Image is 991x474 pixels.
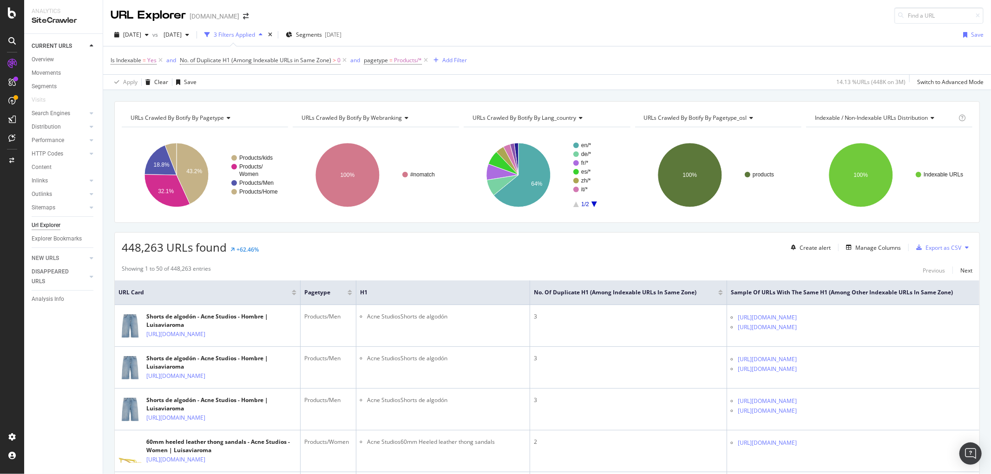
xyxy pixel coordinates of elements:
[325,31,341,39] div: [DATE]
[32,41,72,51] div: CURRENT URLS
[32,136,64,145] div: Performance
[350,56,360,64] div: and
[15,15,22,22] img: logo_orange.svg
[959,27,984,42] button: Save
[236,246,259,253] div: +62.46%
[32,122,87,132] a: Distribution
[738,313,797,322] a: [URL][DOMAIN_NAME]
[239,180,274,186] text: Products/Men
[32,294,64,304] div: Analysis Info
[32,203,87,213] a: Sitemaps
[738,355,797,364] a: [URL][DOMAIN_NAME]
[32,82,96,91] a: Segments
[32,7,95,15] div: Analytics
[534,288,704,297] span: No. of Duplicate H1 (Among Indexable URLs in Same Zone)
[635,135,801,215] div: A chart.
[813,110,957,125] h4: Indexable / Non-Indexable URLs Distribution
[302,114,402,122] span: URLs Crawled By Botify By webranking
[293,135,459,215] svg: A chart.
[389,56,393,64] span: =
[534,312,723,321] div: 3
[24,24,104,32] div: Dominio: [DOMAIN_NAME]
[118,310,142,341] img: main image
[122,240,227,255] span: 448,263 URLs found
[32,294,96,304] a: Analysis Info
[787,240,831,255] button: Create alert
[32,267,87,286] a: DISAPPEARED URLS
[32,234,96,244] a: Explorer Bookmarks
[122,135,288,215] svg: A chart.
[364,56,388,64] span: pagetype
[154,78,168,86] div: Clear
[166,56,176,64] div: and
[32,15,95,26] div: SiteCrawler
[32,189,87,199] a: Outlinks
[39,54,46,61] img: tab_domain_overview_orange.svg
[473,114,576,122] span: URLs Crawled By Botify By lang_country
[806,135,972,215] svg: A chart.
[172,75,197,90] button: Save
[350,56,360,65] button: and
[186,168,202,175] text: 43.2%
[738,396,797,406] a: [URL][DOMAIN_NAME]
[923,266,945,274] div: Previous
[15,24,22,32] img: website_grey.svg
[154,162,170,168] text: 18.8%
[118,435,142,467] img: main image
[367,438,526,446] li: Acne Studios60mm Heeled leather thong sandals
[32,122,61,132] div: Distribution
[111,56,141,64] span: Is Indexable
[143,56,146,64] span: =
[300,110,451,125] h4: URLs Crawled By Botify By webranking
[239,163,263,170] text: Products/
[923,265,945,276] button: Previous
[894,7,984,24] input: Find a URL
[304,354,352,363] div: Products/Men
[146,354,296,371] div: Shorts de algodón - Acne Studios - Hombre | Luisaviaroma
[32,95,46,105] div: Visits
[146,396,296,413] div: Shorts de algodón - Acne Studios - Hombre | Luisaviaroma
[430,55,467,66] button: Add Filter
[464,135,630,215] svg: A chart.
[304,396,352,404] div: Products/Men
[753,171,774,178] text: products
[917,78,984,86] div: Switch to Advanced Mode
[32,136,87,145] a: Performance
[32,149,63,159] div: HTTP Codes
[158,188,174,195] text: 32.1%
[201,27,266,42] button: 3 Filters Applied
[442,56,467,64] div: Add Filter
[913,75,984,90] button: Switch to Advanced Mode
[534,354,723,363] div: 3
[32,221,96,230] a: Url Explorer
[111,27,152,42] button: [DATE]
[32,162,52,172] div: Content
[304,312,352,321] div: Products/Men
[360,288,512,297] span: H1
[836,78,906,86] div: 14.13 % URLs ( 448K on 3M )
[333,56,336,64] span: >
[282,27,345,42] button: Segments[DATE]
[239,155,273,161] text: Products/kids
[123,78,138,86] div: Apply
[367,396,526,404] li: Acne StudiosShorts de algodón
[32,162,96,172] a: Content
[532,181,543,187] text: 64%
[118,288,289,297] span: URL Card
[337,54,341,67] span: 0
[147,54,157,67] span: Yes
[32,176,87,186] a: Inlinks
[853,172,868,178] text: 100%
[111,7,186,23] div: URL Explorer
[93,54,101,61] img: tab_keywords_by_traffic_grey.svg
[166,56,176,65] button: and
[32,55,54,65] div: Overview
[341,172,355,178] text: 100%
[111,75,138,90] button: Apply
[146,438,296,455] div: 60mm heeled leather thong sandals - Acne Studios - Women | Luisaviaroma
[367,312,526,321] li: Acne StudiosShorts de algodón
[959,442,982,465] div: Open Intercom Messenger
